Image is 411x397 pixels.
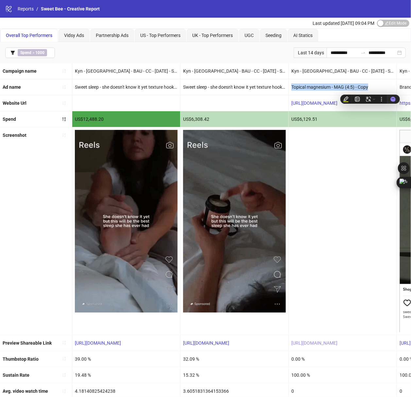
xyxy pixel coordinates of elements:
div: 15.32 % [180,367,288,383]
div: 19.48 % [72,367,180,383]
div: Sweet sleep - she doesn't know it yet texture hook - 9:16 reel.MOV [72,79,180,95]
div: 32.09 % [180,351,288,367]
b: Preview Shareable Link [3,340,52,346]
span: Sweet Bee - Creative Report [41,6,100,11]
b: Website Url [3,100,26,106]
b: Screenshot [3,133,26,138]
a: [URL][DOMAIN_NAME] [291,100,337,106]
span: UK - Top Performers [192,33,233,38]
b: Campaign name [3,68,37,74]
img: Screenshot 120229005092510561 [183,130,286,313]
span: Partnership Ads [96,33,128,38]
span: sort-ascending [62,373,66,377]
b: Spend [20,50,31,55]
b: Spend [3,117,16,122]
span: sort-descending [62,117,66,121]
a: [URL][DOMAIN_NAME] [291,340,337,346]
span: US - Top Performers [140,33,180,38]
div: Last 14 days [294,47,327,58]
b: Thumbstop Ratio [3,356,39,362]
img: Screenshot 120229004448860561 [75,130,178,313]
span: sort-ascending [62,133,66,137]
span: sort-ascending [62,389,66,393]
span: Overall Top Performers [6,33,52,38]
b: Sustain Rate [3,372,29,378]
span: sort-ascending [62,340,66,345]
div: US$6,129.51 [289,111,397,127]
span: filter [10,50,15,55]
div: US$12,488.20 [72,111,180,127]
a: Reports [16,5,35,12]
a: [URL][DOMAIN_NAME] [183,340,229,346]
span: Last updated [DATE] 09:04 PM [313,21,374,26]
span: AI Statics [293,33,313,38]
div: 0.00 % [289,351,397,367]
span: Vidsy Ads [64,33,84,38]
span: sort-ascending [62,356,66,361]
span: sort-ascending [62,69,66,73]
div: US$6,308.42 [180,111,288,127]
b: Avg. video watch time [3,388,48,394]
button: Spend > 1000 [5,47,55,58]
span: UGC [245,33,254,38]
span: to [361,50,366,55]
b: 1000 [35,50,44,55]
span: swap-right [361,50,366,55]
span: sort-ascending [62,101,66,105]
div: Sweet sleep - she doesn't know it yet texture hook - 9:16 reel.MOV [180,79,288,95]
div: Topical magnesium - MAG (4:5) - Copy [289,79,397,95]
div: Kyn - [GEOGRAPHIC_DATA] - BAU - CC - [DATE] - Sweet Sleep Magnesium Butter - Standard Campaign [289,63,397,79]
a: [URL][DOMAIN_NAME] [75,340,121,346]
span: sort-ascending [62,85,66,89]
div: 39.00 % [72,351,180,367]
span: > [18,49,47,56]
li: / [36,5,38,12]
b: Ad name [3,84,21,90]
span: Seeding [265,33,282,38]
div: 100.00 % [289,367,397,383]
div: Kyn - [GEOGRAPHIC_DATA] - BAU - CC - [DATE] - Sweet Sleep Magnesium Butter - Standard Campaign [72,63,180,79]
div: Kyn - [GEOGRAPHIC_DATA] - BAU - CC - [DATE] - Sweet Sleep Magnesium Butter - Standard Campaign [180,63,288,79]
